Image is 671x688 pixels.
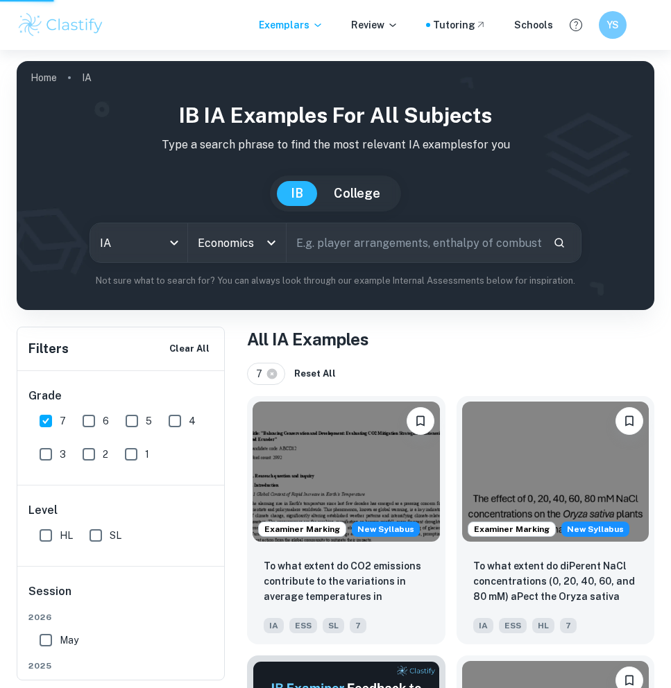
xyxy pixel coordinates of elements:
[82,70,92,85] p: IA
[468,523,555,535] span: Examiner Marking
[605,17,621,33] h6: YS
[103,413,109,429] span: 6
[28,388,214,404] h6: Grade
[28,100,643,131] h1: IB IA examples for all subjects
[532,618,554,633] span: HL
[564,13,588,37] button: Help and Feedback
[277,181,317,206] button: IB
[433,17,486,33] a: Tutoring
[247,363,285,385] div: 7
[60,528,73,543] span: HL
[320,181,394,206] button: College
[247,327,654,352] h1: All IA Examples
[60,447,66,462] span: 3
[28,339,69,359] h6: Filters
[17,11,105,39] img: Clastify logo
[103,447,108,462] span: 2
[90,223,188,262] div: IA
[145,447,149,462] span: 1
[457,396,655,644] a: Examiner MarkingStarting from the May 2026 session, the ESS IA requirements have changed. We crea...
[28,502,214,519] h6: Level
[323,618,344,633] span: SL
[547,231,571,255] button: Search
[350,618,366,633] span: 7
[264,558,429,605] p: To what extent do CO2 emissions contribute to the variations in average temperatures in Indonesia...
[473,558,638,605] p: To what extent do diPerent NaCl concentrations (0, 20, 40, 60, and 80 mM) aPect the Oryza sativa ...
[28,583,214,611] h6: Session
[615,407,643,435] button: Bookmark
[351,17,398,33] p: Review
[561,522,629,537] div: Starting from the May 2026 session, the ESS IA requirements have changed. We created this exempla...
[352,522,420,537] span: New Syllabus
[287,223,543,262] input: E.g. player arrangements, enthalpy of combustion, analysis of a big city...
[259,523,346,535] span: Examiner Marking
[259,17,323,33] p: Exemplars
[31,68,57,87] a: Home
[262,233,281,252] button: Open
[60,413,66,429] span: 7
[60,633,78,648] span: May
[291,363,339,384] button: Reset All
[28,660,214,672] span: 2025
[166,338,213,359] button: Clear All
[352,522,420,537] div: Starting from the May 2026 session, the ESS IA requirements have changed. We created this exempla...
[599,11,627,39] button: YS
[407,407,434,435] button: Bookmark
[561,522,629,537] span: New Syllabus
[473,618,493,633] span: IA
[499,618,527,633] span: ESS
[256,366,269,381] span: 7
[253,402,440,542] img: ESS IA example thumbnail: To what extent do CO2 emissions contribu
[514,17,553,33] a: Schools
[560,618,577,633] span: 7
[28,137,643,153] p: Type a search phrase to find the most relevant IA examples for you
[17,61,654,310] img: profile cover
[28,611,214,623] span: 2026
[110,528,121,543] span: SL
[28,274,643,288] p: Not sure what to search for? You can always look through our example Internal Assessments below f...
[264,618,284,633] span: IA
[289,618,317,633] span: ESS
[462,402,649,542] img: ESS IA example thumbnail: To what extent do diPerent NaCl concentr
[146,413,152,429] span: 5
[189,413,196,429] span: 4
[247,396,445,644] a: Examiner MarkingStarting from the May 2026 session, the ESS IA requirements have changed. We crea...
